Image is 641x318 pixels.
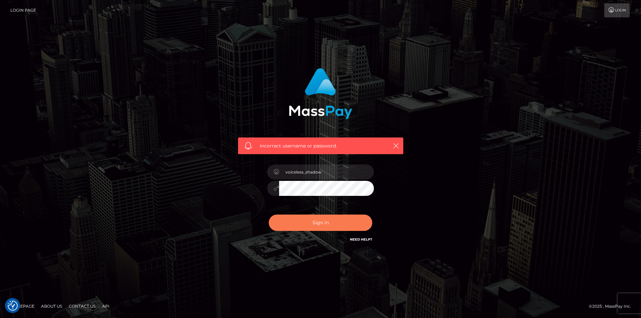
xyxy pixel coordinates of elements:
div: © 2025 , MassPay Inc. [589,303,636,310]
img: Revisit consent button [8,301,18,311]
span: Incorrect username or password. [260,142,382,149]
button: Consent Preferences [8,301,18,311]
a: Login [604,3,630,17]
a: Homepage [7,301,37,311]
img: MassPay Login [289,68,352,119]
a: Need Help? [350,237,372,242]
a: API [99,301,112,311]
button: Sign in [269,215,372,231]
a: Contact Us [66,301,98,311]
a: Login Page [10,3,36,17]
a: About Us [38,301,65,311]
input: Username... [279,165,374,180]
